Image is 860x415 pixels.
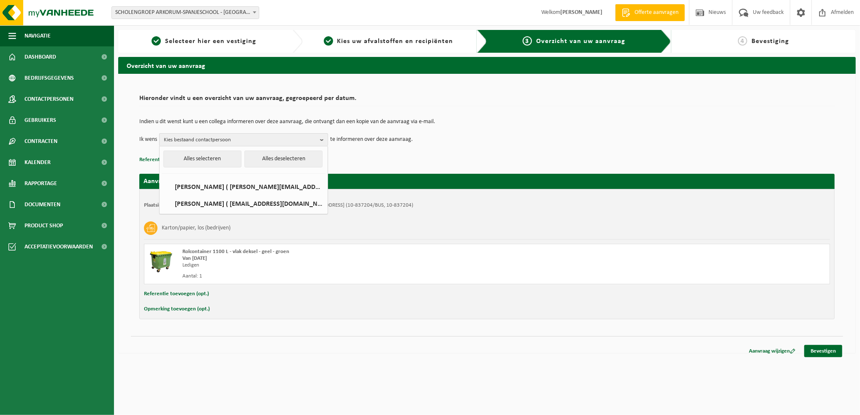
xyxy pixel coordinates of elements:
label: [PERSON_NAME] ( [PERSON_NAME][EMAIL_ADDRESS][DOMAIN_NAME] ) [163,180,323,193]
div: Aantal: 1 [182,273,521,280]
span: Kies uw afvalstoffen en recipiënten [337,38,453,45]
button: Alles selecteren [163,151,241,167]
span: Dashboard [24,46,56,67]
h2: Hieronder vindt u een overzicht van uw aanvraag, gegroepeerd per datum. [139,95,835,106]
span: Contactpersonen [24,89,73,110]
strong: [PERSON_NAME] [560,9,602,16]
p: Ik wens [139,133,157,146]
button: Opmerking toevoegen (opt.) [144,304,210,315]
span: Kies bestaand contactpersoon [164,134,317,146]
strong: Aanvraag voor [DATE] [144,178,207,185]
span: Overzicht van uw aanvraag [536,38,625,45]
strong: Plaatsingsadres: [144,202,181,208]
span: 2 [324,36,333,46]
button: Alles deselecteren [244,151,323,167]
span: Product Shop [24,215,63,236]
a: 1Selecteer hier een vestiging [122,36,286,46]
label: [PERSON_NAME] ( [EMAIL_ADDRESS][DOMAIN_NAME] ) [163,197,323,210]
span: Gebruikers [24,110,56,131]
a: Bevestigen [804,345,842,357]
span: Selecteer hier een vestiging [165,38,256,45]
span: Documenten [24,194,60,215]
span: Acceptatievoorwaarden [24,236,93,257]
span: Bevestiging [751,38,789,45]
span: Rapportage [24,173,57,194]
span: 3 [523,36,532,46]
h3: Karton/papier, los (bedrijven) [162,221,231,235]
img: WB-1100-HPE-GN-50.png [149,248,174,274]
button: Kies bestaand contactpersoon [159,133,328,146]
h2: Overzicht van uw aanvraag [118,57,856,73]
span: Offerte aanvragen [632,8,681,17]
a: Aanvraag wijzigen [743,345,802,357]
span: Contracten [24,131,57,152]
button: Referentie toevoegen (opt.) [139,154,204,165]
p: te informeren over deze aanvraag. [330,133,413,146]
span: SCHOLENGROEP ARKORUM-SPANJESCHOOL - ROESELARE [112,7,259,19]
span: SCHOLENGROEP ARKORUM-SPANJESCHOOL - ROESELARE [111,6,259,19]
p: Indien u dit wenst kunt u een collega informeren over deze aanvraag, die ontvangt dan een kopie v... [139,119,835,125]
strong: Van [DATE] [182,256,207,261]
a: 2Kies uw afvalstoffen en recipiënten [307,36,470,46]
a: Offerte aanvragen [615,4,685,21]
span: Rolcontainer 1100 L - vlak deksel - geel - groen [182,249,289,254]
span: Kalender [24,152,51,173]
span: Bedrijfsgegevens [24,67,74,89]
span: 1 [152,36,161,46]
span: Navigatie [24,25,51,46]
button: Referentie toevoegen (opt.) [144,288,209,299]
div: Ledigen [182,262,521,269]
span: 4 [738,36,747,46]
